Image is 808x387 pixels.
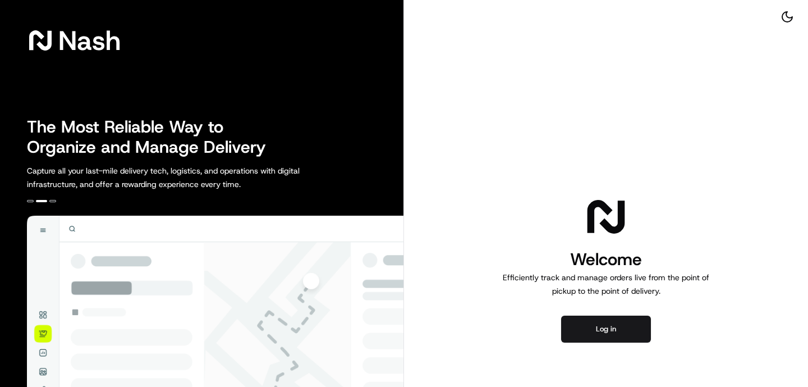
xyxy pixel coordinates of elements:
[498,248,714,271] h1: Welcome
[561,316,651,343] button: Log in
[498,271,714,298] p: Efficiently track and manage orders live from the point of pickup to the point of delivery.
[27,117,278,157] h2: The Most Reliable Way to Organize and Manage Delivery
[58,29,121,52] span: Nash
[27,164,350,191] p: Capture all your last-mile delivery tech, logistics, and operations with digital infrastructure, ...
